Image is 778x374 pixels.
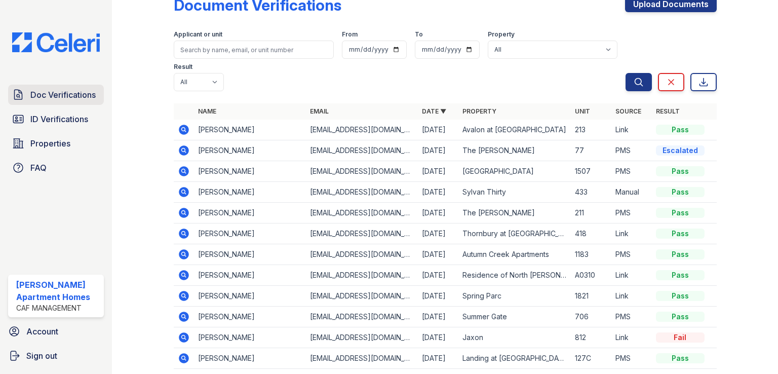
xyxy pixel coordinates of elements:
[458,244,570,265] td: Autumn Creek Apartments
[611,307,652,327] td: PMS
[26,350,57,362] span: Sign out
[458,348,570,369] td: Landing at [GEOGRAPHIC_DATA]
[458,161,570,182] td: [GEOGRAPHIC_DATA]
[458,203,570,223] td: The [PERSON_NAME]
[306,223,418,244] td: [EMAIL_ADDRESS][DOMAIN_NAME]
[194,223,306,244] td: [PERSON_NAME]
[8,158,104,178] a: FAQ
[656,229,705,239] div: Pass
[458,265,570,286] td: Residence of North [PERSON_NAME]
[611,244,652,265] td: PMS
[458,286,570,307] td: Spring Parc
[656,208,705,218] div: Pass
[4,346,108,366] button: Sign out
[571,203,611,223] td: 211
[16,303,100,313] div: CAF Management
[571,348,611,369] td: 127C
[418,244,458,265] td: [DATE]
[571,161,611,182] td: 1507
[306,244,418,265] td: [EMAIL_ADDRESS][DOMAIN_NAME]
[418,223,458,244] td: [DATE]
[458,120,570,140] td: Avalon at [GEOGRAPHIC_DATA]
[306,348,418,369] td: [EMAIL_ADDRESS][DOMAIN_NAME]
[656,332,705,343] div: Fail
[611,182,652,203] td: Manual
[571,286,611,307] td: 1821
[194,120,306,140] td: [PERSON_NAME]
[656,312,705,322] div: Pass
[306,182,418,203] td: [EMAIL_ADDRESS][DOMAIN_NAME]
[656,145,705,156] div: Escalated
[418,327,458,348] td: [DATE]
[306,140,418,161] td: [EMAIL_ADDRESS][DOMAIN_NAME]
[306,265,418,286] td: [EMAIL_ADDRESS][DOMAIN_NAME]
[422,107,446,115] a: Date ▼
[418,203,458,223] td: [DATE]
[611,120,652,140] td: Link
[656,270,705,280] div: Pass
[418,348,458,369] td: [DATE]
[30,162,47,174] span: FAQ
[194,140,306,161] td: [PERSON_NAME]
[8,85,104,105] a: Doc Verifications
[4,321,108,342] a: Account
[30,113,88,125] span: ID Verifications
[611,348,652,369] td: PMS
[306,286,418,307] td: [EMAIL_ADDRESS][DOMAIN_NAME]
[462,107,496,115] a: Property
[488,30,515,39] label: Property
[306,161,418,182] td: [EMAIL_ADDRESS][DOMAIN_NAME]
[656,107,680,115] a: Result
[418,286,458,307] td: [DATE]
[198,107,216,115] a: Name
[656,187,705,197] div: Pass
[30,89,96,101] span: Doc Verifications
[306,120,418,140] td: [EMAIL_ADDRESS][DOMAIN_NAME]
[174,41,334,59] input: Search by name, email, or unit number
[458,140,570,161] td: The [PERSON_NAME]
[26,325,58,338] span: Account
[571,223,611,244] td: 418
[575,107,590,115] a: Unit
[571,307,611,327] td: 706
[4,32,108,52] img: CE_Logo_Blue-a8612792a0a2168367f1c8372b55b34899dd931a85d93a1a3d3e32e68fde9ad4.png
[571,265,611,286] td: A0310
[611,286,652,307] td: Link
[458,307,570,327] td: Summer Gate
[194,161,306,182] td: [PERSON_NAME]
[418,307,458,327] td: [DATE]
[194,286,306,307] td: [PERSON_NAME]
[194,244,306,265] td: [PERSON_NAME]
[571,327,611,348] td: 812
[611,265,652,286] td: Link
[418,265,458,286] td: [DATE]
[415,30,423,39] label: To
[194,327,306,348] td: [PERSON_NAME]
[418,182,458,203] td: [DATE]
[306,307,418,327] td: [EMAIL_ADDRESS][DOMAIN_NAME]
[458,327,570,348] td: Jaxon
[194,307,306,327] td: [PERSON_NAME]
[174,30,222,39] label: Applicant or unit
[194,265,306,286] td: [PERSON_NAME]
[615,107,641,115] a: Source
[571,140,611,161] td: 77
[8,133,104,154] a: Properties
[611,203,652,223] td: PMS
[342,30,358,39] label: From
[306,327,418,348] td: [EMAIL_ADDRESS][DOMAIN_NAME]
[418,161,458,182] td: [DATE]
[16,279,100,303] div: [PERSON_NAME] Apartment Homes
[458,182,570,203] td: Sylvan Thirty
[418,120,458,140] td: [DATE]
[418,140,458,161] td: [DATE]
[458,223,570,244] td: Thornbury at [GEOGRAPHIC_DATA]
[571,120,611,140] td: 213
[194,203,306,223] td: [PERSON_NAME]
[174,63,192,71] label: Result
[8,109,104,129] a: ID Verifications
[611,327,652,348] td: Link
[611,140,652,161] td: PMS
[656,353,705,363] div: Pass
[656,249,705,259] div: Pass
